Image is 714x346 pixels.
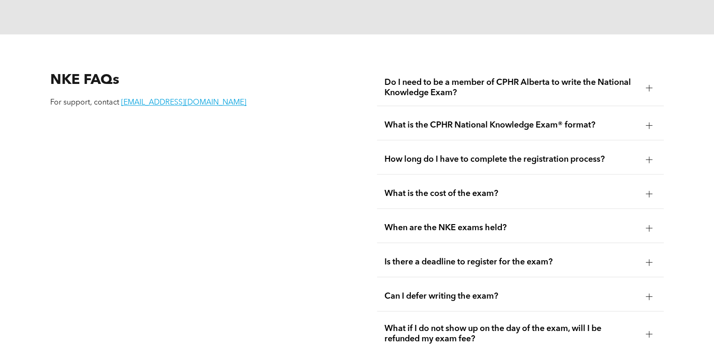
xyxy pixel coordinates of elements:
[384,291,638,301] span: Can I defer writing the exam?
[50,73,119,87] span: NKE FAQs
[384,120,638,130] span: What is the CPHR National Knowledge Exam® format?
[121,99,246,106] a: [EMAIL_ADDRESS][DOMAIN_NAME]
[384,323,638,344] span: What if I do not show up on the day of the exam, will I be refunded my exam fee?
[384,154,638,165] span: How long do I have to complete the registration process?
[384,223,638,233] span: When are the NKE exams held?
[50,99,119,106] span: For support, contact
[384,257,638,267] span: Is there a deadline to register for the exam?
[384,188,638,199] span: What is the cost of the exam?
[384,77,638,98] span: Do I need to be a member of CPHR Alberta to write the National Knowledge Exam?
